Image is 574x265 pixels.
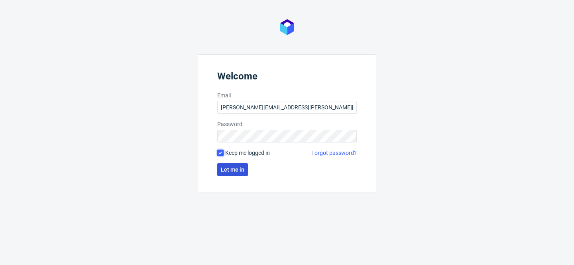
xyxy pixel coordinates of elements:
[217,101,357,114] input: you@youremail.com
[225,149,270,157] span: Keep me logged in
[217,120,357,128] label: Password
[217,163,248,176] button: Let me in
[217,71,357,85] header: Welcome
[221,167,244,172] span: Let me in
[311,149,357,157] a: Forgot password?
[217,91,357,99] label: Email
